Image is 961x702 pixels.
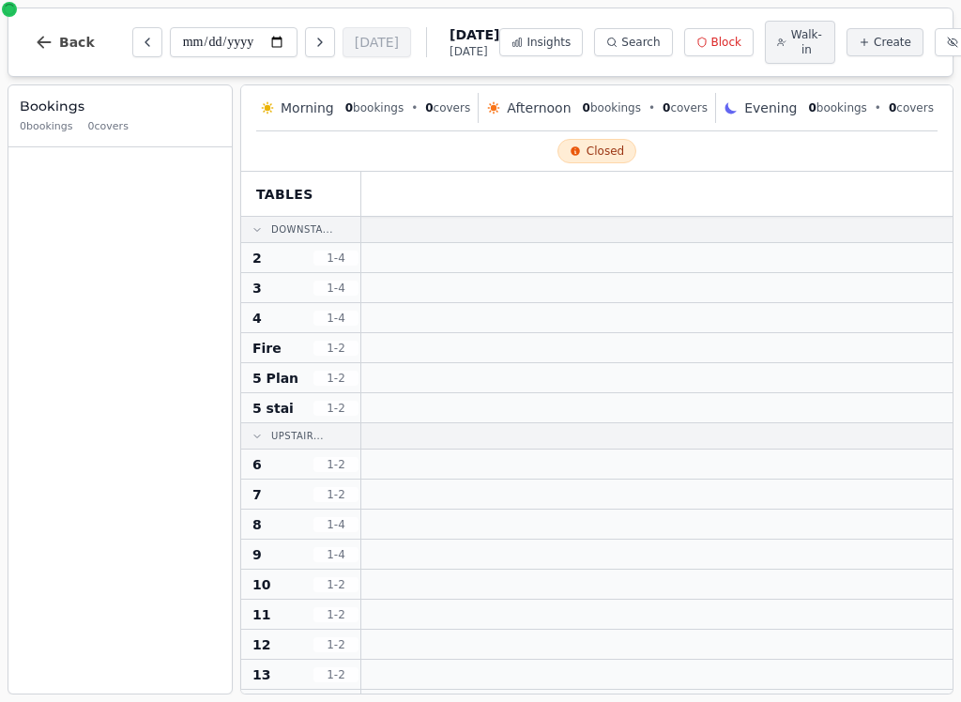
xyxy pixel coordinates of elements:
button: Back [20,20,110,65]
span: 1 - 2 [313,401,358,416]
span: 13 [252,665,270,684]
span: 1 - 2 [313,341,358,356]
span: 9 [252,545,262,564]
span: covers [425,100,470,115]
span: 12 [252,635,270,654]
span: • [648,100,655,115]
span: 1 - 2 [313,487,358,502]
span: 1 - 2 [313,607,358,622]
button: Create [847,28,923,56]
span: [DATE] [450,25,499,44]
span: 0 [889,101,896,114]
span: bookings [583,100,641,115]
span: 7 [252,485,262,504]
button: [DATE] [343,27,411,57]
span: • [875,100,881,115]
span: 1 - 2 [313,637,358,652]
span: 10 [252,575,270,594]
button: Next day [305,27,335,57]
span: 1 - 2 [313,577,358,592]
span: Upstair... [271,429,324,443]
span: covers [889,100,934,115]
span: 5 Plan [252,369,298,388]
button: Insights [499,28,583,56]
span: Insights [526,35,571,50]
span: 4 [252,309,262,328]
span: Search [621,35,660,50]
span: Morning [281,99,334,117]
span: 0 [425,101,433,114]
span: 1 - 4 [313,517,358,532]
h3: Bookings [20,97,221,115]
span: 5 stai [252,399,294,418]
span: 6 [252,455,262,474]
span: 1 - 2 [313,457,358,472]
span: bookings [808,100,866,115]
span: 0 [808,101,816,114]
span: 1 - 4 [313,311,358,326]
span: [DATE] [450,44,499,59]
span: 0 covers [88,119,129,135]
span: Fire [252,339,282,358]
button: Search [594,28,672,56]
span: Closed [587,144,624,159]
span: Walk-in [790,27,823,57]
span: 0 bookings [20,119,73,135]
span: • [411,100,418,115]
span: 1 - 2 [313,667,358,682]
span: bookings [345,100,404,115]
span: Downsta... [271,222,333,237]
span: Evening [744,99,797,117]
span: 0 [583,101,590,114]
span: 0 [345,101,353,114]
span: Block [711,35,741,50]
span: Tables [256,185,313,204]
span: 1 - 2 [313,371,358,386]
button: Walk-in [765,21,835,64]
span: 2 [252,249,262,267]
span: 3 [252,279,262,298]
button: Previous day [132,27,162,57]
span: 8 [252,515,262,534]
span: 0 [663,101,670,114]
span: 11 [252,605,270,624]
span: 1 - 4 [313,547,358,562]
span: Afternoon [507,99,571,117]
span: Create [874,35,911,50]
span: 1 - 4 [313,251,358,266]
button: Block [684,28,754,56]
span: covers [663,100,708,115]
span: 1 - 4 [313,281,358,296]
span: Back [59,36,95,49]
